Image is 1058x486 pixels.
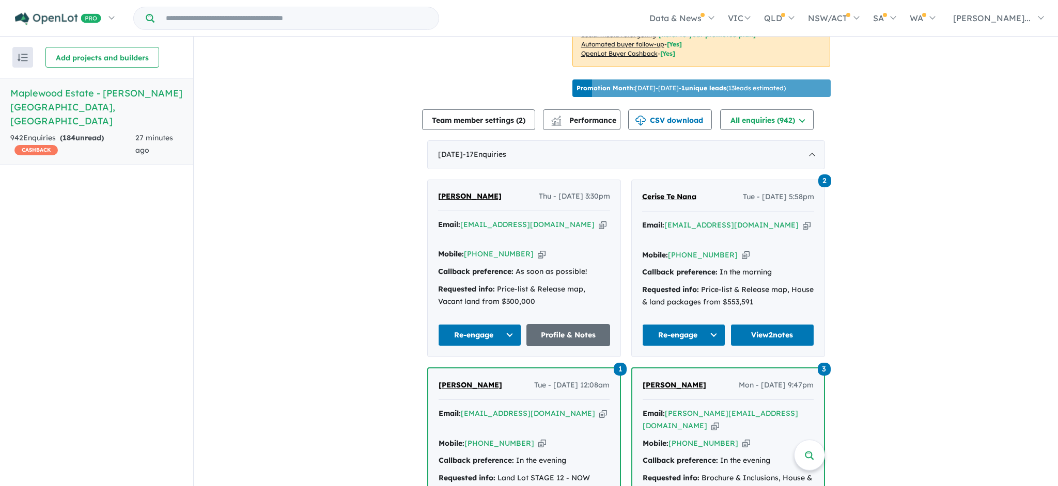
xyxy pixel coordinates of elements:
[543,109,620,130] button: Performance
[135,133,173,155] span: 27 minutes ago
[818,363,831,376] span: 3
[643,456,718,465] strong: Callback preference:
[818,173,831,187] a: 2
[642,267,718,277] strong: Callback preference:
[667,40,682,48] span: [Yes]
[628,109,712,130] button: CSV download
[643,380,706,390] span: [PERSON_NAME]
[664,220,799,230] a: [EMAIL_ADDRESS][DOMAIN_NAME]
[803,220,811,231] button: Copy
[668,250,738,260] a: [PHONE_NUMBER]
[642,324,726,346] button: Re-engage
[460,220,595,229] a: [EMAIL_ADDRESS][DOMAIN_NAME]
[438,249,464,258] strong: Mobile:
[438,220,460,229] strong: Email:
[642,192,696,201] span: Cerise Te Nana
[742,250,750,261] button: Copy
[538,249,546,260] button: Copy
[438,324,522,346] button: Re-engage
[553,116,616,125] span: Performance
[643,409,798,430] a: [PERSON_NAME][EMAIL_ADDRESS][DOMAIN_NAME]
[635,116,646,126] img: download icon
[711,420,719,431] button: Copy
[438,283,610,308] div: Price-list & Release map, Vacant land from $300,000
[45,47,159,68] button: Add projects and builders
[464,249,534,258] a: [PHONE_NUMBER]
[643,409,665,418] strong: Email:
[534,379,610,392] span: Tue - [DATE] 12:08am
[642,250,668,260] strong: Mobile:
[668,439,738,448] a: [PHONE_NUMBER]
[551,119,562,126] img: bar-chart.svg
[818,362,831,376] a: 3
[10,86,183,128] h5: Maplewood Estate - [PERSON_NAME][GEOGRAPHIC_DATA] , [GEOGRAPHIC_DATA]
[642,220,664,230] strong: Email:
[464,439,534,448] a: [PHONE_NUMBER]
[643,439,668,448] strong: Mobile:
[439,379,502,392] a: [PERSON_NAME]
[720,109,814,130] button: All enquiries (942)
[643,473,699,482] strong: Requested info:
[643,379,706,392] a: [PERSON_NAME]
[739,379,814,392] span: Mon - [DATE] 9:47pm
[439,455,610,467] div: In the evening
[14,145,58,155] span: CASHBACK
[439,409,461,418] strong: Email:
[463,150,506,159] span: - 17 Enquir ies
[422,109,535,130] button: Team member settings (2)
[551,116,561,121] img: line-chart.svg
[438,190,502,203] a: [PERSON_NAME]
[439,456,514,465] strong: Callback preference:
[438,266,610,278] div: As soon as possible!
[438,284,495,294] strong: Requested info:
[953,13,1031,23] span: [PERSON_NAME]...
[63,133,75,142] span: 184
[742,438,750,449] button: Copy
[818,174,831,187] span: 2
[60,133,104,142] strong: ( unread)
[577,84,635,92] b: Promotion Month:
[730,324,814,346] a: View2notes
[581,50,658,57] u: OpenLot Buyer Cashback
[439,380,502,390] span: [PERSON_NAME]
[439,473,495,482] strong: Requested info:
[642,191,696,203] a: Cerise Te Nana
[157,7,437,29] input: Try estate name, suburb, builder or developer
[526,324,610,346] a: Profile & Notes
[681,84,726,92] b: 1 unique leads
[18,54,28,61] img: sort.svg
[642,284,814,309] div: Price-list & Release map, House & land packages from $553,591
[599,219,606,230] button: Copy
[15,12,101,25] img: Openlot PRO Logo White
[642,266,814,279] div: In the morning
[438,191,502,201] span: [PERSON_NAME]
[10,132,135,157] div: 942 Enquir ies
[538,438,546,449] button: Copy
[438,267,514,276] strong: Callback preference:
[614,363,627,376] span: 1
[599,408,607,419] button: Copy
[439,439,464,448] strong: Mobile:
[427,140,825,169] div: [DATE]
[642,285,699,294] strong: Requested info:
[614,362,627,376] a: 1
[577,84,786,93] p: [DATE] - [DATE] - ( 13 leads estimated)
[519,116,523,125] span: 2
[660,50,675,57] span: [Yes]
[743,191,814,203] span: Tue - [DATE] 5:58pm
[461,409,595,418] a: [EMAIL_ADDRESS][DOMAIN_NAME]
[643,455,814,467] div: In the evening
[581,40,664,48] u: Automated buyer follow-up
[539,190,610,203] span: Thu - [DATE] 3:30pm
